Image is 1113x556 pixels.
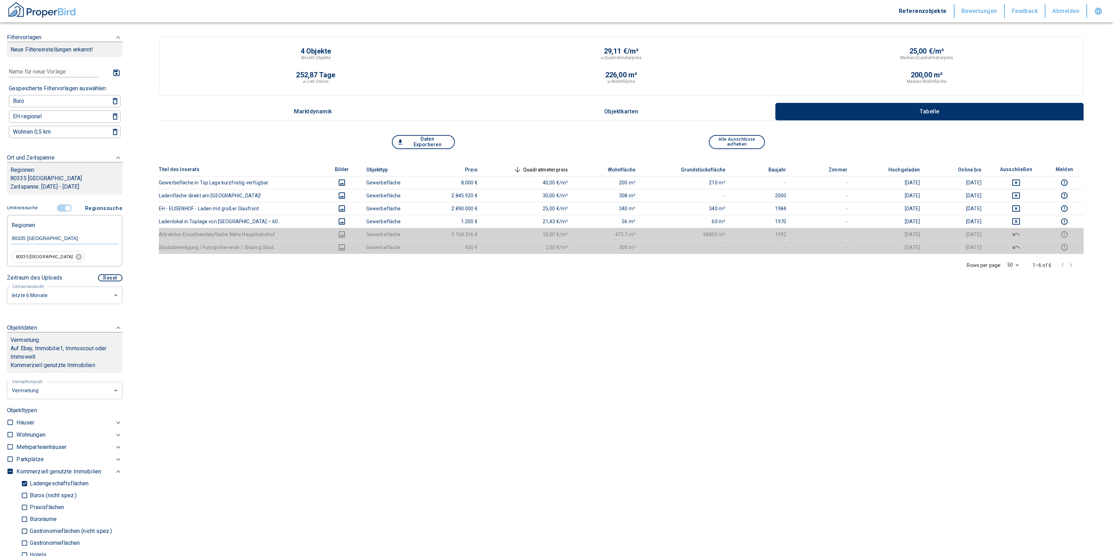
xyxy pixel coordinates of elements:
td: 3.164.316 € [422,228,483,241]
td: [DATE] [926,189,987,202]
p: ⌀-Zeit Online [303,78,328,85]
button: images [329,191,355,200]
td: [DATE] [853,228,926,241]
span: Hochgeladen [877,166,920,174]
p: 29,11 €/m² [604,48,639,55]
td: 25,00 €/m² [483,202,573,215]
td: - [731,176,792,189]
button: report this listing [1051,230,1078,239]
td: Gewerbefläche [361,215,422,228]
td: 308 m² [573,189,641,202]
td: Gewerbefläche [361,228,422,241]
p: 200,00 m² [911,71,943,78]
button: report this listing [1051,243,1078,252]
td: [DATE] [926,228,987,241]
input: Region eingeben [11,235,118,241]
button: Reset [98,274,122,281]
div: Wohnungen [16,429,122,441]
p: Büroräume [28,516,56,522]
td: 300 m² [573,241,641,254]
p: Objektkarten [604,108,639,115]
p: Ort und Zeitspanne [7,154,55,162]
button: Abmelden [1045,4,1087,18]
p: 252,87 Tage [296,71,335,78]
td: 1.200 € [422,215,483,228]
button: images [329,204,355,213]
td: Gewerbefläche [361,189,422,202]
td: [DATE] [926,202,987,215]
th: Melden [1045,163,1084,176]
p: Kommerziell genutzte Immobilien [10,361,119,370]
span: 80335 [GEOGRAPHIC_DATA] [12,254,77,260]
th: Bilder [323,163,360,176]
td: - [792,176,853,189]
img: ProperBird Logo and Home Button [7,1,77,19]
td: 600 € [422,241,483,254]
p: Rows per page: [967,262,1001,269]
td: - [792,202,853,215]
div: Ort und ZeitspanneRegionen:80335 [GEOGRAPHIC_DATA]Zeitspanne: [DATE] - [DATE] [7,147,122,202]
p: Praxisflächen [28,505,64,510]
p: Marktdynamik [294,108,332,115]
td: 200 m² [573,176,641,189]
p: Parkplätze [16,455,44,464]
p: Gastronomieflächen [28,540,80,546]
div: ObjektdatenVermietungAuf Ebay, Immobilie1, Immoscout oder ImmoweltKommerziell genutzte Immobilien [7,317,122,380]
span: Zimmer [817,166,847,174]
span: Online bis [947,166,981,174]
div: Häuser [16,416,122,429]
span: Objekttyp [366,166,399,174]
button: deselect this listing [993,178,1040,187]
td: 1984 [731,202,792,215]
p: Vermietung [10,336,39,344]
p: Büros (nicht spez.) [28,493,77,498]
td: - [792,215,853,228]
td: 21,43 €/m² [483,215,573,228]
td: - [641,189,731,202]
button: report this listing [1051,178,1078,187]
td: [DATE] [853,215,926,228]
button: deselect this listing [993,243,1040,252]
td: - [792,241,853,254]
button: deselect this listing [993,191,1040,200]
button: Wohnen 0,5 km [10,127,101,137]
p: Zeitspanne: [DATE] - [DATE] [10,183,119,191]
p: ⌀-Quadratmeterpreis [601,55,642,61]
div: wrapped label tabs example [159,103,1084,120]
td: - [792,228,853,241]
p: 226,00 m² [605,71,637,78]
td: - [792,189,853,202]
th: Ausschließen [987,163,1045,176]
span: Grundstücksfläche [670,166,726,174]
button: Referenzobjekte [892,4,954,18]
div: Mehrparteienhäuser [16,441,122,453]
div: FiltervorlagenNeue Filtereinstellungen erkannt! [7,64,122,141]
button: ProperBird Logo and Home Button [7,1,77,21]
td: [DATE] [926,215,987,228]
th: Attraktive Einzelhandelsfläche Nähe Hauptbahnhof [159,228,323,241]
button: images [329,243,355,252]
td: 8.000 € [422,176,483,189]
p: Median-Wohnfläche [907,78,946,85]
p: 25,00 €/m² [909,48,944,55]
p: Objektdaten [7,324,37,332]
th: Studiobeteiligung / Fotografierende / Sharing Stud... [159,241,323,254]
p: Wohnen 0,5 km [13,129,51,135]
td: [DATE] [926,176,987,189]
button: images [329,178,355,187]
td: 56 m² [573,215,641,228]
button: Feedback [1005,4,1046,18]
p: Regionen : [10,166,119,174]
button: Büro [10,96,101,106]
p: Median-Quadratmeterpreis [900,55,953,61]
p: Häuser [16,418,34,427]
p: Regionen [12,219,35,228]
button: report this listing [1051,204,1078,213]
p: 1–6 of 6 [1033,262,1051,269]
button: EH regional [10,112,101,121]
div: 50 [1005,260,1021,270]
td: 66805 m² [641,228,731,241]
td: 2.890.000 € [422,202,483,215]
button: images [329,217,355,226]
